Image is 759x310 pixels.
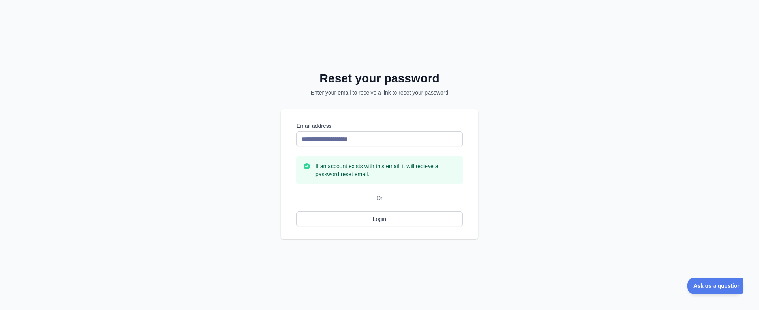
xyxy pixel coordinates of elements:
p: Enter your email to receive a link to reset your password [291,89,468,97]
h3: If an account exists with this email, it will recieve a password reset email. [315,162,456,178]
a: Login [296,211,463,226]
iframe: Toggle Customer Support [687,278,743,294]
span: Or [373,194,386,202]
h2: Reset your password [291,71,468,86]
label: Email address [296,122,463,130]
